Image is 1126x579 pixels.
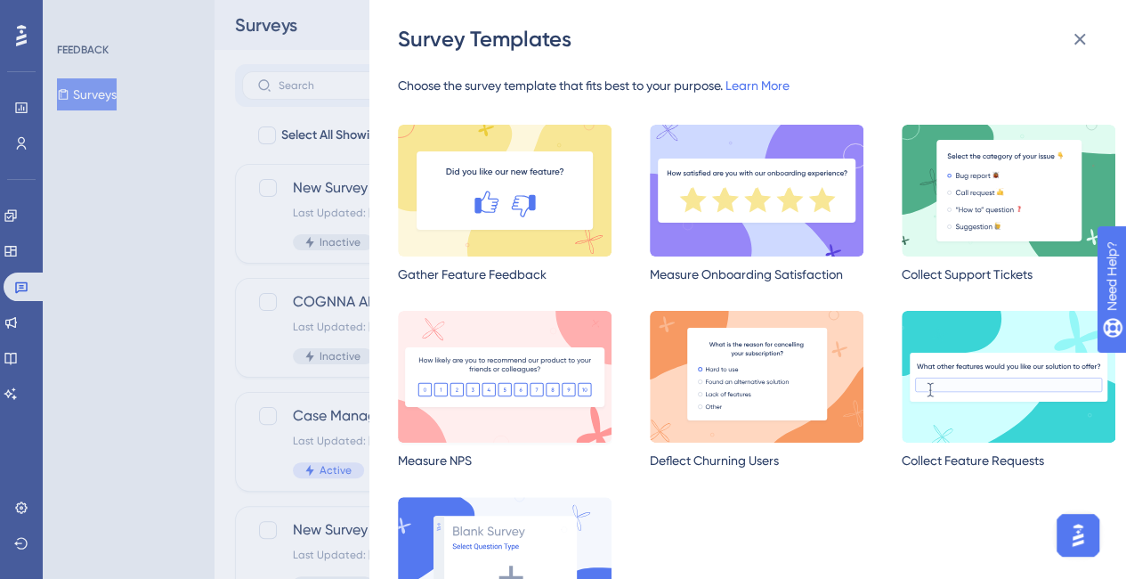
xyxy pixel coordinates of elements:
[42,4,111,26] span: Need Help?
[725,78,790,93] a: Learn More
[650,450,863,471] div: Deflect Churning Users
[398,125,612,257] img: gatherFeedback
[902,311,1115,443] img: requestFeature
[902,450,1115,471] div: Collect Feature Requests
[650,311,863,443] img: deflectChurning
[902,264,1115,285] div: Collect Support Tickets
[650,125,863,257] img: satisfaction
[398,311,612,443] img: nps
[398,264,612,285] div: Gather Feature Feedback
[650,264,863,285] div: Measure Onboarding Satisfaction
[1051,509,1105,562] iframe: UserGuiding AI Assistant Launcher
[398,450,612,471] div: Measure NPS
[398,78,723,93] span: Choose the survey template that fits best to your purpose.
[902,125,1115,257] img: multipleChoice
[398,25,1101,53] div: Survey Templates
